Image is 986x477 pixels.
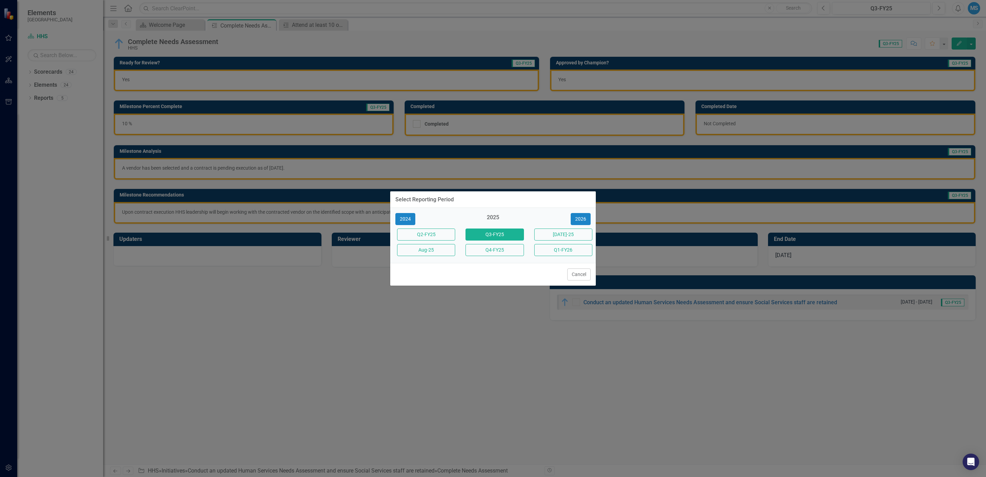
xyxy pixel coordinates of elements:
[464,214,522,225] div: 2025
[397,229,455,241] button: Q2-FY25
[465,244,524,256] button: Q4-FY25
[395,213,415,225] button: 2024
[534,244,592,256] button: Q1-FY26
[465,229,524,241] button: Q3-FY25
[397,244,455,256] button: Aug-25
[534,229,592,241] button: [DATE]-25
[571,213,591,225] button: 2026
[963,454,979,470] div: Open Intercom Messenger
[567,268,591,280] button: Cancel
[395,197,454,203] div: Select Reporting Period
